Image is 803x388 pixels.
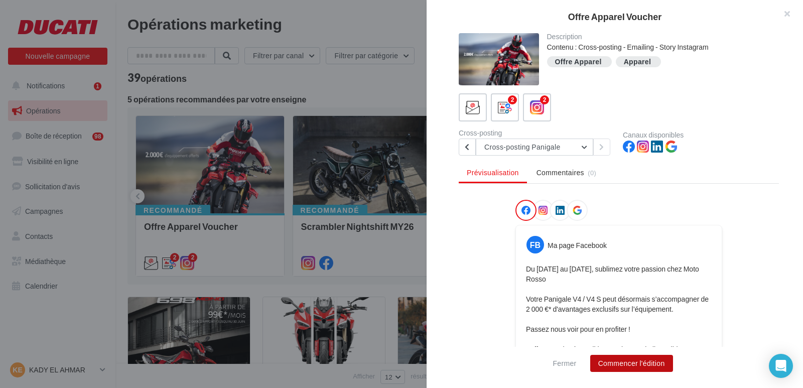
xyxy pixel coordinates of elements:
[769,354,793,378] div: Open Intercom Messenger
[526,236,544,253] div: FB
[443,12,787,21] div: Offre Apparel Voucher
[476,139,593,156] button: Cross-posting Panigale
[537,168,584,178] span: Commentaires
[547,33,771,40] div: Description
[540,95,549,104] div: 2
[526,264,712,354] p: Du [DATE] au [DATE], sublimez votre passion chez Moto Rosso Votre Panigale V4 / V4 S peut désorma...
[588,169,596,177] span: (0)
[549,357,580,369] button: Fermer
[548,240,607,250] div: Ma page Facebook
[590,355,673,372] button: Commencer l'édition
[508,95,517,104] div: 2
[459,130,615,137] div: Cross-posting
[624,58,651,66] div: Apparel
[623,132,779,139] div: Canaux disponibles
[547,42,771,52] div: Contenu : Cross-posting - Emailing - Story Instagram
[555,58,602,66] div: Offre Apparel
